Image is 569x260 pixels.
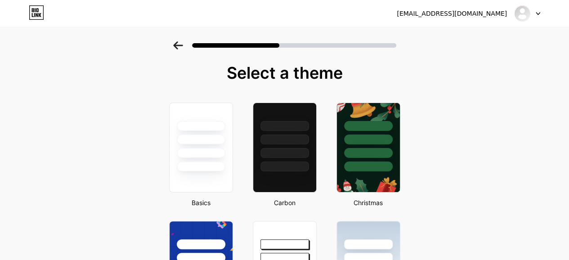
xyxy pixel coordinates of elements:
[250,198,319,207] div: Carbon
[334,198,403,207] div: Christmas
[397,9,507,18] div: [EMAIL_ADDRESS][DOMAIN_NAME]
[514,5,531,22] img: Melady
[166,64,404,82] div: Select a theme
[166,198,236,207] div: Basics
